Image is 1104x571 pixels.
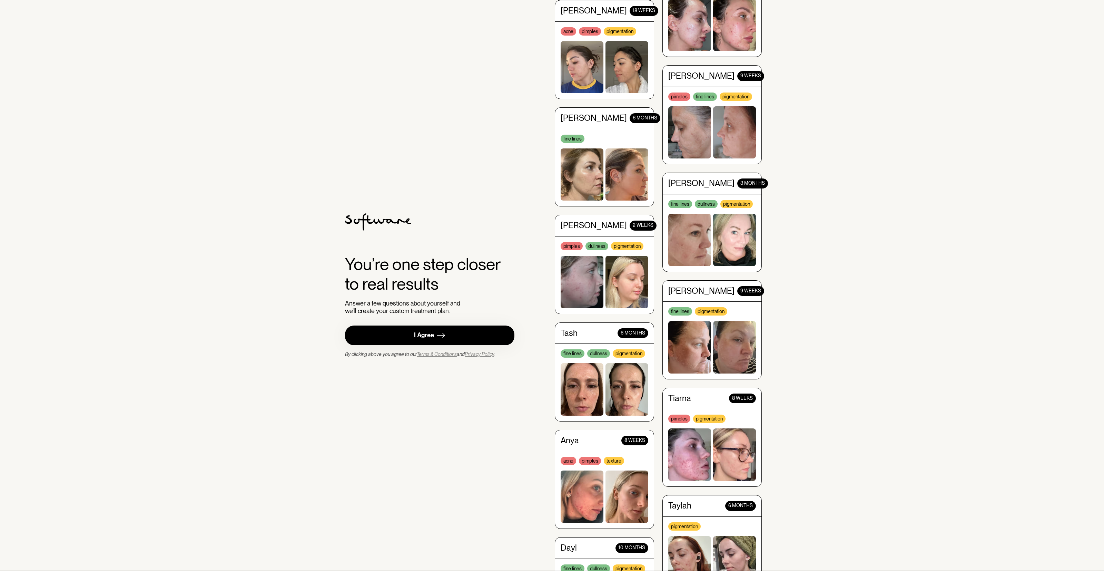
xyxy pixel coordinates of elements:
div: Answer a few questions about yourself and we'll create your custom treatment plan. [345,300,463,314]
a: Privacy Policy [465,351,494,357]
div: pigmentation [720,197,753,206]
div: acne [561,455,576,463]
div: Tiarna [668,391,691,401]
div: pimples [579,25,601,33]
div: dullness [587,562,610,570]
a: Terms & Conditions [417,351,457,357]
div: [PERSON_NAME] [561,219,627,229]
div: fine lines [668,197,692,206]
div: fine lines [561,562,584,570]
div: pimples [579,455,601,463]
div: [PERSON_NAME] [561,3,627,13]
div: [PERSON_NAME] [668,284,735,294]
a: I Agree [345,326,514,345]
div: [PERSON_NAME] [668,176,735,186]
div: 10 MONTHS [615,541,648,551]
div: pigmentation [611,240,643,248]
div: 18 WEEKS [630,3,658,13]
div: pigmentation [613,347,645,356]
div: [PERSON_NAME] [561,111,627,121]
div: dullness [585,240,608,248]
div: By clicking above you agree to our and . [345,351,495,358]
div: pimples [561,240,583,248]
div: pigmentation [693,413,726,421]
div: fine lines [561,347,584,356]
div: pigmentation [604,25,636,33]
div: I Agree [414,331,434,339]
div: 6 months [630,111,660,121]
div: You’re one step closer to real results [345,254,514,294]
div: pigmentation [695,305,727,313]
div: 8 WEEKS [621,433,648,443]
div: dullness [695,197,718,206]
div: [PERSON_NAME] [668,69,735,79]
div: Tash [561,326,578,336]
div: pigmentation [613,562,645,570]
div: 3 MONTHS [737,176,768,186]
div: fine lines [693,90,717,98]
div: dullness [587,347,610,356]
div: 6 MONTHS [725,499,756,509]
div: pigmentation [720,90,752,98]
div: 9 WEEKS [737,69,764,79]
div: 9 WEEKS [737,284,764,294]
div: fine lines [668,305,692,313]
div: Anya [561,433,579,443]
div: pimples [668,90,690,98]
div: acne [561,25,576,33]
div: 6 MONTHS [618,326,648,336]
div: 2 WEEKS [630,219,657,229]
div: Dayl [561,541,577,551]
div: Taylah [668,499,691,509]
div: pigmentation [668,520,701,528]
div: 8 WEEKS [729,391,756,401]
div: fine lines [561,132,584,141]
div: pimples [668,413,690,421]
div: texture [604,455,624,463]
